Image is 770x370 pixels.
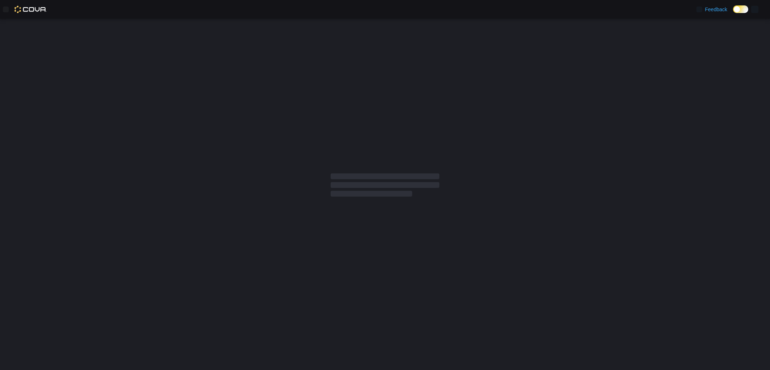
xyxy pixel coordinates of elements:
img: Cova [15,6,47,13]
a: Feedback [694,2,730,17]
span: Loading [331,175,439,198]
span: Feedback [705,6,727,13]
input: Dark Mode [733,5,748,13]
